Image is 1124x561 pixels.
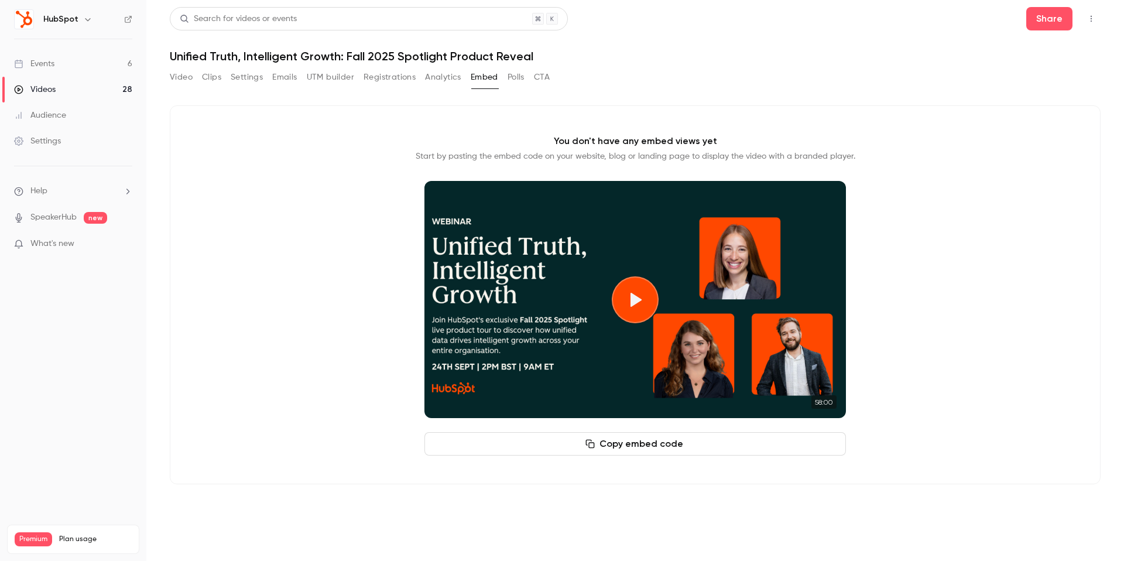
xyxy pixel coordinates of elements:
span: new [84,212,107,224]
div: Videos [14,84,56,95]
div: Search for videos or events [180,13,297,25]
h1: Unified Truth, Intelligent Growth: Fall 2025 Spotlight Product Reveal [170,49,1101,63]
button: Copy embed code [424,432,846,456]
button: Settings [231,68,263,87]
button: Top Bar Actions [1082,9,1101,28]
button: Analytics [425,68,461,87]
button: Embed [471,68,498,87]
span: Premium [15,532,52,546]
section: Cover [424,181,846,418]
div: Audience [14,110,66,121]
button: UTM builder [307,68,354,87]
span: What's new [30,238,74,250]
h6: HubSpot [43,13,78,25]
span: Plan usage [59,535,132,544]
img: HubSpot [15,10,33,29]
span: Help [30,185,47,197]
a: SpeakerHub [30,211,77,224]
li: help-dropdown-opener [14,185,132,197]
button: Share [1026,7,1072,30]
time: 58:00 [811,395,837,409]
div: Settings [14,135,61,147]
button: Emails [272,68,297,87]
button: Clips [202,68,221,87]
button: Polls [508,68,525,87]
button: CTA [534,68,550,87]
button: Registrations [364,68,416,87]
iframe: Noticeable Trigger [118,239,132,249]
button: Video [170,68,193,87]
p: Start by pasting the embed code on your website, blog or landing page to display the video with a... [416,150,855,162]
p: You don't have any embed views yet [554,134,717,148]
div: Events [14,58,54,70]
button: Play video [612,276,659,323]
